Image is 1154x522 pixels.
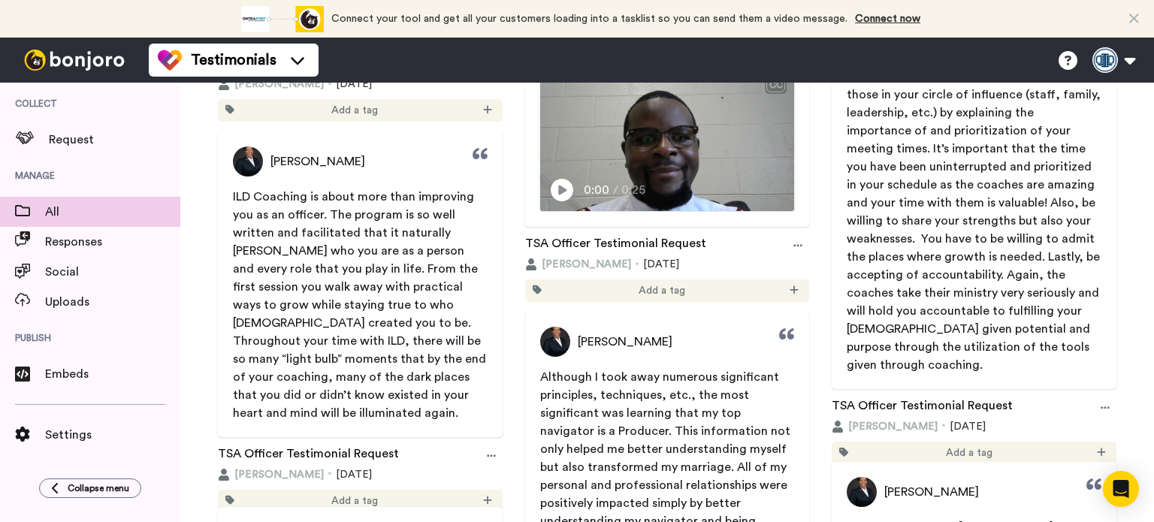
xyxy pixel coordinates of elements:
span: ILD Coaching is about more than improving you as an officer. The program is so well written and f... [233,191,489,419]
span: [PERSON_NAME] [234,77,324,92]
button: [PERSON_NAME] [218,77,324,92]
span: Request [49,131,180,149]
span: Embeds [45,365,180,383]
span: Add a tag [639,283,685,298]
a: Connect now [855,14,920,24]
div: [DATE] [525,257,810,272]
span: Connect your tool and get all your customers loading into a tasklist so you can send them a video... [331,14,847,24]
span: Settings [45,426,180,444]
span: 0:25 [621,181,648,199]
span: [PERSON_NAME] [542,257,631,272]
img: bj-logo-header-white.svg [18,50,131,71]
button: [PERSON_NAME] [218,467,324,482]
div: [DATE] [218,77,503,92]
button: [PERSON_NAME] [525,257,631,272]
span: Add a tag [331,493,378,508]
span: Uploads [45,293,180,311]
div: CC [766,77,785,92]
a: TSA Officer Testimonial Request [832,397,1013,419]
button: [PERSON_NAME] [832,419,938,434]
span: As you prepare to enter coaching, prepare those in your circle of influence (staff, family, leade... [847,71,1104,371]
span: Collapse menu [68,482,129,494]
img: tm-color.svg [158,48,182,72]
div: [DATE] [832,419,1116,434]
img: Video Thumbnail [540,68,795,212]
img: Profile Picture [233,146,263,177]
a: TSA Officer Testimonial Request [218,445,399,467]
div: animation [241,6,324,32]
span: 0:00 [584,181,610,199]
div: [DATE] [218,467,503,482]
span: Add a tag [946,445,992,460]
span: Testimonials [191,50,276,71]
span: All [45,203,180,221]
span: [PERSON_NAME] [234,467,324,482]
button: Collapse menu [39,478,141,498]
span: [PERSON_NAME] [848,419,938,434]
span: Add a tag [331,103,378,118]
span: Social [45,263,180,281]
div: Open Intercom Messenger [1103,471,1139,507]
span: [PERSON_NAME] [270,152,365,170]
span: Responses [45,233,180,251]
a: TSA Officer Testimonial Request [525,234,706,257]
img: Profile Picture [847,477,877,507]
span: [PERSON_NAME] [578,333,672,351]
span: [PERSON_NAME] [884,483,979,501]
img: Profile Picture [540,327,570,357]
span: / [613,181,618,199]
